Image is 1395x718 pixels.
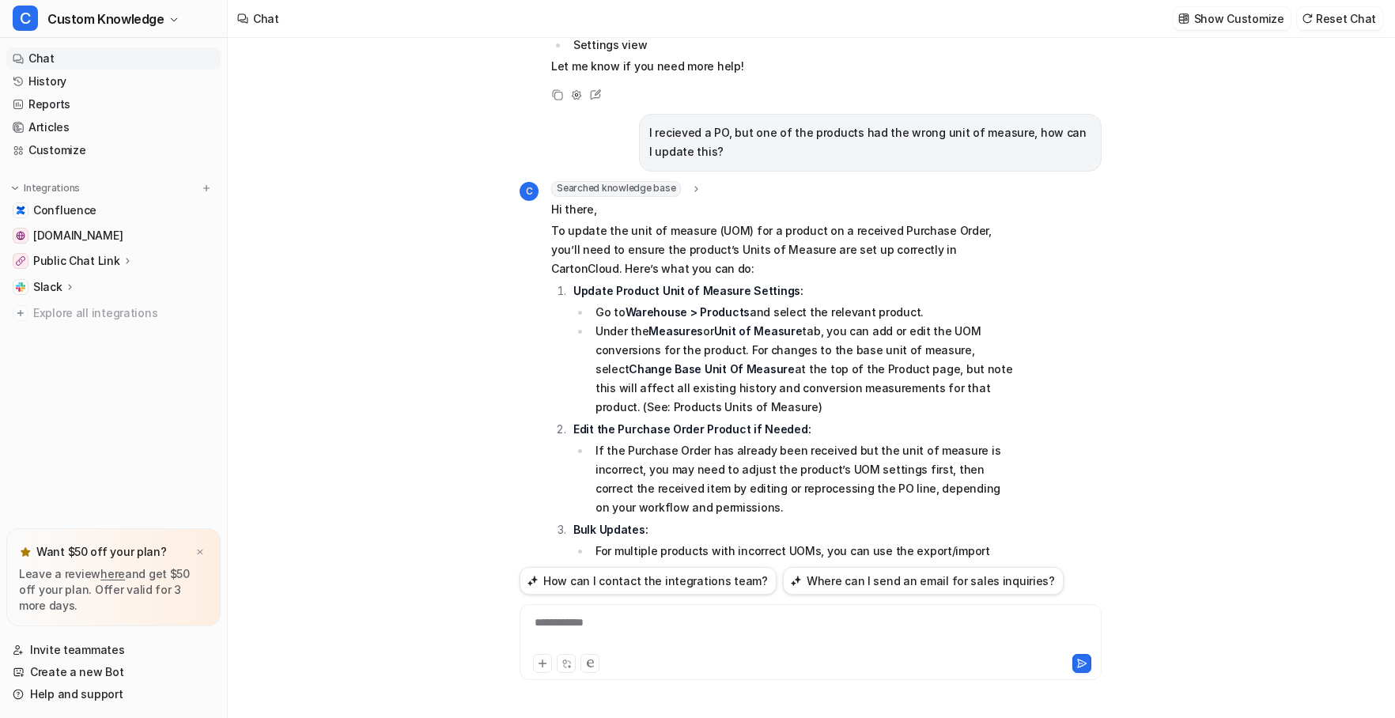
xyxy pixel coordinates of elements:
a: Create a new Bot [6,661,221,683]
strong: Bulk Updates: [573,523,648,536]
p: To update the unit of measure (UOM) for a product on a received Purchase Order, you’ll need to en... [551,221,1014,278]
span: Searched knowledge base [551,181,681,197]
strong: Edit the Purchase Order Product if Needed: [573,422,811,436]
p: I recieved a PO, but one of the products had the wrong unit of measure, how can I update this? [649,123,1091,161]
strong: Update Product Unit of Measure Settings: [573,284,803,297]
li: Under the or tab, you can add or edit the UOM conversions for the product. For changes to the bas... [591,322,1014,417]
strong: Warehouse > Products [626,305,750,319]
button: How can I contact the integrations team? [520,567,777,595]
li: Settings view [569,36,1014,55]
span: [DOMAIN_NAME] [33,228,123,244]
img: Confluence [16,206,25,215]
img: menu_add.svg [201,183,212,194]
a: History [6,70,221,93]
a: help.cartoncloud.com[DOMAIN_NAME] [6,225,221,247]
button: Show Customize [1174,7,1291,30]
img: x [195,547,205,557]
span: Confluence [33,202,96,218]
img: star [19,546,32,558]
a: ConfluenceConfluence [6,199,221,221]
p: Slack [33,279,62,295]
img: Public Chat Link [16,256,25,266]
li: If the Purchase Order has already been received but the unit of measure is incorrect, you may nee... [591,441,1014,517]
a: Invite teammates [6,639,221,661]
a: Explore all integrations [6,302,221,324]
span: Explore all integrations [33,300,214,326]
strong: Measures [648,324,703,338]
a: Help and support [6,683,221,705]
img: Slack [16,282,25,292]
img: expand menu [9,183,21,194]
a: here [100,567,125,580]
div: Chat [253,10,279,27]
li: For multiple products with incorrect UOMs, you can use the export/import feature to update produc... [591,542,1014,599]
p: Leave a review and get $50 off your plan. Offer valid for 3 more days. [19,566,208,614]
p: Show Customize [1194,10,1284,27]
span: Custom Knowledge [47,8,164,30]
span: C [13,6,38,31]
span: C [520,182,539,201]
a: Chat [6,47,221,70]
a: Articles [6,116,221,138]
p: Want $50 off your plan? [36,544,167,560]
img: customize [1178,13,1189,25]
img: reset [1302,13,1313,25]
a: Reports [6,93,221,115]
li: Go to and select the relevant product. [591,303,1014,322]
p: Let me know if you need more help! [551,57,1014,76]
p: Hi there, [551,200,1014,219]
button: Where can I send an email for sales inquiries? [783,567,1064,595]
a: Customize [6,139,221,161]
strong: Change Base Unit Of Measure [629,362,794,376]
p: Public Chat Link [33,253,120,269]
p: Integrations [24,182,80,195]
button: Reset Chat [1297,7,1382,30]
strong: Unit of Measure [714,324,803,338]
img: help.cartoncloud.com [16,231,25,240]
img: explore all integrations [13,305,28,321]
button: Integrations [6,180,85,196]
